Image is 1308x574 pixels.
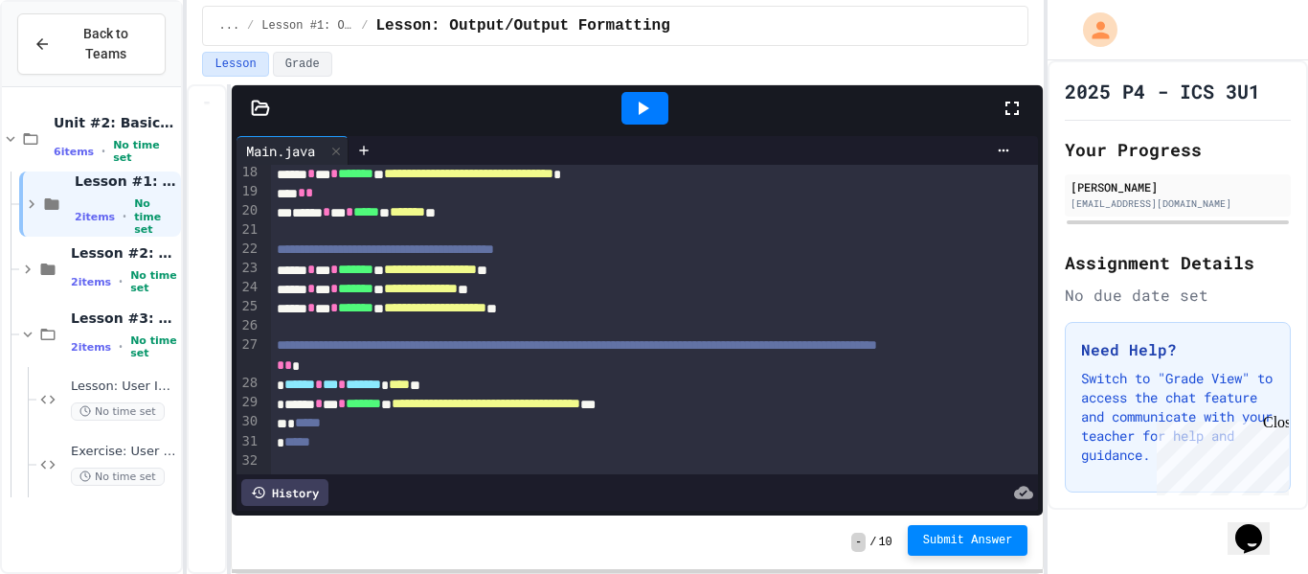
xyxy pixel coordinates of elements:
[1149,414,1289,495] iframe: chat widget
[75,172,177,190] span: Lesson #1: Output/Output Formatting
[237,141,325,161] div: Main.java
[71,402,165,421] span: No time set
[1071,178,1285,195] div: [PERSON_NAME]
[237,451,260,471] div: 32
[376,14,670,37] span: Lesson: Output/Output Formatting
[101,144,105,159] span: •
[361,18,368,34] span: /
[54,114,177,131] span: Unit #2: Basic Programming Concepts
[113,139,177,164] span: No time set
[1065,136,1291,163] h2: Your Progress
[1081,369,1274,465] p: Switch to "Grade View" to access the chat feature and communicate with your teacher for help and ...
[1065,284,1291,307] div: No due date set
[237,201,260,220] div: 20
[8,8,132,122] div: Chat with us now!Close
[869,535,876,550] span: /
[878,535,891,550] span: 10
[1081,338,1274,361] h3: Need Help?
[1063,8,1122,52] div: My Account
[237,220,260,240] div: 21
[237,316,260,335] div: 26
[237,182,260,201] div: 19
[237,297,260,316] div: 25
[923,533,1013,548] span: Submit Answer
[71,444,177,460] span: Exercise: User Input
[71,341,111,354] span: 2 items
[1065,78,1260,104] h1: 2025 P4 - ICS 3U1
[237,136,349,165] div: Main.java
[237,278,260,297] div: 24
[134,197,177,236] span: No time set
[237,393,260,412] div: 29
[261,18,353,34] span: Lesson #1: Output/Output Formatting
[908,525,1028,556] button: Submit Answer
[62,24,149,64] span: Back to Teams
[237,335,260,374] div: 27
[237,432,260,451] div: 31
[119,339,123,355] span: •
[75,211,115,223] span: 2 items
[1065,249,1291,276] h2: Assignment Details
[130,334,177,359] span: No time set
[123,209,126,224] span: •
[241,479,328,506] div: History
[71,276,111,288] span: 2 items
[237,412,260,431] div: 30
[1071,196,1285,211] div: [EMAIL_ADDRESS][DOMAIN_NAME]
[237,259,260,278] div: 23
[71,379,177,395] span: Lesson: User Input
[237,163,260,182] div: 18
[851,533,866,552] span: -
[130,269,177,294] span: No time set
[237,374,260,393] div: 28
[17,13,166,75] button: Back to Teams
[273,52,332,77] button: Grade
[71,310,177,327] span: Lesson #3: User Input
[71,244,177,262] span: Lesson #2: Variables & Data Types
[218,18,239,34] span: ...
[202,52,268,77] button: Lesson
[71,468,165,486] span: No time set
[1228,497,1289,555] iframe: chat widget
[119,274,123,289] span: •
[247,18,254,34] span: /
[237,240,260,259] div: 22
[54,146,94,158] span: 6 items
